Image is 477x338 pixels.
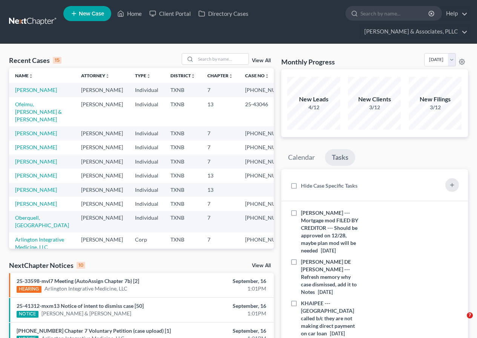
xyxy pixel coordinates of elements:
div: 3/12 [409,104,462,111]
td: [PHONE_NUMBER] [239,197,298,211]
div: 1:01PM [188,310,266,317]
td: TXNB [164,141,201,154]
td: Individual [129,211,164,232]
td: Individual [129,126,164,140]
a: Directory Cases [195,7,252,20]
td: 7 [201,154,239,168]
a: Arlington Integrative Medicine, LLC [15,236,64,250]
div: NOTICE [17,311,38,318]
a: Help [442,7,468,20]
div: September, 16 [188,277,266,285]
td: TXNB [164,97,201,126]
td: 7 [201,83,239,97]
h3: Monthly Progress [281,57,335,66]
td: 25-43046 [239,97,298,126]
span: [PERSON_NAME] DE [PERSON_NAME] --- Refresh memory why case dismissed, add it to Notes [301,258,357,295]
i: unfold_more [29,74,33,78]
a: 25-41312-mxm13 Notice of intent to dismiss case [50] [17,303,144,309]
td: TXNB [164,197,201,211]
td: [PERSON_NAME] [75,183,129,197]
td: Individual [129,97,164,126]
span: New Case [79,11,104,17]
i: unfold_more [229,74,233,78]
div: September, 16 [188,327,266,335]
a: [PERSON_NAME] & [PERSON_NAME] [41,310,131,317]
a: [PERSON_NAME] [15,158,57,165]
td: 7 [201,126,239,140]
td: TXNB [164,168,201,182]
td: [PERSON_NAME] [75,83,129,97]
span: KHAIPEE --- [GEOGRAPHIC_DATA] called b/c they are not making direct payment on car loan [301,300,355,336]
td: TXNB [164,183,201,197]
a: 25-33598-mvl7 Meeting (AutoAssign Chapter 7b) [2] [17,278,139,284]
div: 10 [77,262,85,269]
a: Client Portal [146,7,195,20]
a: Arlington Integrative Medicine, LLC [44,285,127,292]
td: Individual [129,141,164,154]
td: [PERSON_NAME] [75,211,129,232]
span: Hide Case Specific Tasks [301,182,357,189]
input: Search by name... [360,6,429,20]
a: [PERSON_NAME] [15,130,57,136]
td: [PHONE_NUMBER] [239,232,298,254]
span: 7 [467,312,473,318]
td: 13 [201,183,239,197]
td: 7 [201,211,239,232]
i: unfold_more [146,74,151,78]
a: Oberquell, [GEOGRAPHIC_DATA] [15,214,69,228]
td: [PERSON_NAME] [75,168,129,182]
td: Individual [129,183,164,197]
div: HEARING [17,286,41,293]
td: [PERSON_NAME] [75,141,129,154]
a: [PERSON_NAME] [15,187,57,193]
iframe: Intercom live chat [451,312,469,330]
a: Districtunfold_more [170,73,195,78]
td: TXNB [164,232,201,254]
a: Tasks [325,149,355,166]
td: [PERSON_NAME] [75,154,129,168]
a: [PERSON_NAME] [15,87,57,93]
div: 3/12 [348,104,401,111]
td: [PHONE_NUMBER] [239,83,298,97]
td: Individual [129,83,164,97]
div: NextChapter Notices [9,261,85,270]
a: [PERSON_NAME] & Associates, PLLC [360,25,468,38]
td: [PHONE_NUMBER] [239,126,298,140]
div: Recent Cases [9,56,61,65]
td: 7 [201,232,239,254]
td: 7 [201,197,239,211]
td: Corp [129,232,164,254]
td: TXNB [164,154,201,168]
input: Search by name... [196,54,248,64]
td: [PERSON_NAME] [75,97,129,126]
td: [PHONE_NUMBER] [239,211,298,232]
div: September, 16 [188,302,266,310]
a: [PHONE_NUMBER] Chapter 7 Voluntary Petition (case upload) [1] [17,327,171,334]
a: Calendar [281,149,322,166]
div: New Filings [409,95,462,104]
td: Individual [129,154,164,168]
td: Individual [129,197,164,211]
a: View All [252,58,271,63]
td: TXNB [164,126,201,140]
td: Individual [129,168,164,182]
span: [DATE] [318,289,333,295]
td: [PHONE_NUMBER] [239,141,298,154]
a: [PERSON_NAME] [15,200,57,207]
a: View All [252,263,271,268]
i: unfold_more [265,74,269,78]
span: [DATE] [321,248,336,254]
a: Ofeimu, [PERSON_NAME] & [PERSON_NAME] [15,101,62,122]
span: [DATE] [330,331,345,336]
a: Case Nounfold_more [245,73,269,78]
a: Home [113,7,146,20]
td: [PHONE_NUMBER] [239,168,298,182]
td: [PERSON_NAME] [75,197,129,211]
div: New Clients [348,95,401,104]
td: [PHONE_NUMBER] [239,154,298,168]
a: Attorneyunfold_more [81,73,110,78]
td: 13 [201,97,239,126]
a: Typeunfold_more [135,73,151,78]
td: 7 [201,141,239,154]
a: [PERSON_NAME] [15,172,57,179]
